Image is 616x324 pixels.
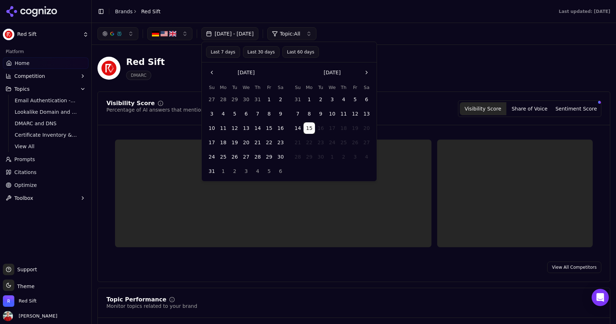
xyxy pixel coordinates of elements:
[14,72,45,80] span: Competition
[275,108,286,119] button: Saturday, August 9th, 2025
[3,311,13,321] img: Jack Lilley
[315,108,326,119] button: Tuesday, September 9th, 2025
[206,46,240,58] button: Last 7 days
[275,151,286,163] button: Saturday, August 30th, 2025
[229,151,240,163] button: Tuesday, August 26th, 2025
[282,46,319,58] button: Last 60 days
[280,30,300,37] span: Topic: All
[12,107,80,117] a: Lookalike Domain and Brand Protection
[3,166,89,178] a: Citations
[14,156,35,163] span: Prompts
[304,84,315,91] th: Monday
[252,122,263,134] button: Thursday, August 14th, 2025
[252,84,263,91] th: Thursday
[3,29,14,40] img: Red Sift
[106,106,233,113] div: Percentage of AI answers that mention your brand
[3,57,89,69] a: Home
[263,84,275,91] th: Friday
[240,137,252,148] button: Wednesday, August 20th, 2025
[361,108,372,119] button: Saturday, September 13th, 2025
[206,84,218,91] th: Sunday
[349,84,361,91] th: Friday
[14,169,37,176] span: Citations
[304,94,315,105] button: Monday, September 1st, 2025
[326,94,338,105] button: Wednesday, September 3rd, 2025
[14,182,37,189] span: Optimize
[206,108,218,119] button: Sunday, August 3rd, 2025
[218,137,229,148] button: Monday, August 18th, 2025
[218,122,229,134] button: Monday, August 11th, 2025
[240,122,252,134] button: Wednesday, August 13th, 2025
[292,84,304,91] th: Sunday
[275,165,286,177] button: Saturday, September 6th, 2025
[15,131,77,138] span: Certificate Inventory & Monitoring
[15,60,29,67] span: Home
[206,151,218,163] button: Sunday, August 24th, 2025
[275,122,286,134] button: Saturday, August 16th, 2025
[304,122,315,134] button: Today, Monday, September 15th, 2025, selected
[15,143,77,150] span: View All
[263,94,275,105] button: Friday, August 1st, 2025
[263,151,275,163] button: Friday, August 29th, 2025
[17,31,80,38] span: Red Sift
[201,27,258,40] button: [DATE] - [DATE]
[361,94,372,105] button: Saturday, September 6th, 2025
[3,70,89,82] button: Competition
[240,165,252,177] button: Wednesday, September 3rd, 2025
[106,297,166,302] div: Topic Performance
[218,165,229,177] button: Monday, September 1st, 2025
[263,137,275,148] button: Friday, August 22nd, 2025
[292,94,304,105] button: Sunday, August 31st, 2025
[592,289,609,306] div: Open Intercom Messenger
[97,57,120,80] img: Red Sift
[206,94,218,105] button: Sunday, July 27th, 2025
[218,94,229,105] button: Monday, July 28th, 2025
[559,9,610,14] div: Last updated: [DATE]
[263,165,275,177] button: Friday, September 5th, 2025
[206,67,218,78] button: Go to the Previous Month
[349,94,361,105] button: Friday, September 5th, 2025
[229,122,240,134] button: Tuesday, August 12th, 2025
[553,102,600,115] button: Sentiment Score
[263,108,275,119] button: Friday, August 8th, 2025
[15,97,77,104] span: Email Authentication - Top of Funnel
[338,84,349,91] th: Thursday
[14,85,30,93] span: Topics
[252,151,263,163] button: Thursday, August 28th, 2025
[349,108,361,119] button: Friday, September 12th, 2025
[12,141,80,151] a: View All
[3,192,89,204] button: Toolbox
[218,151,229,163] button: Monday, August 25th, 2025
[275,94,286,105] button: Saturday, August 2nd, 2025
[106,100,155,106] div: Visibility Score
[218,84,229,91] th: Monday
[3,46,89,57] div: Platform
[19,298,37,304] span: Red Sift
[14,283,34,289] span: Theme
[292,108,304,119] button: Sunday, September 7th, 2025
[506,102,553,115] button: Share of Voice
[169,30,176,37] img: GB
[152,30,159,37] img: DE
[252,94,263,105] button: Thursday, July 31st, 2025
[141,8,161,15] span: Red Sift
[12,118,80,128] a: DMARC and DNS
[229,84,240,91] th: Tuesday
[547,262,601,273] a: View All Competitors
[115,8,161,15] nav: breadcrumb
[315,84,326,91] th: Tuesday
[240,108,252,119] button: Wednesday, August 6th, 2025
[12,95,80,105] a: Email Authentication - Top of Funnel
[292,122,304,134] button: Sunday, September 14th, 2025
[338,108,349,119] button: Thursday, September 11th, 2025
[275,84,286,91] th: Saturday
[14,266,37,273] span: Support
[229,165,240,177] button: Tuesday, September 2nd, 2025
[3,295,37,307] button: Open organization switcher
[12,130,80,140] a: Certificate Inventory & Monitoring
[3,295,14,307] img: Red Sift
[252,137,263,148] button: Thursday, August 21st, 2025
[3,179,89,191] a: Optimize
[3,311,57,321] button: Open user button
[240,94,252,105] button: Wednesday, July 30th, 2025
